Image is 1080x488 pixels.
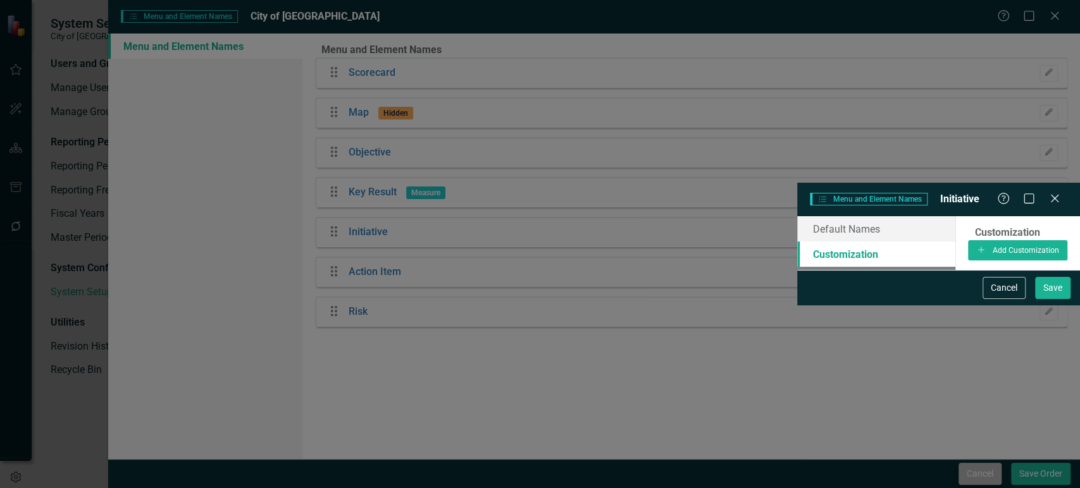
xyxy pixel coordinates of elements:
[797,241,955,267] a: Customization
[968,226,1046,240] legend: Customization
[968,240,1067,260] button: Add Customization
[810,193,927,205] span: Menu and Element Names
[983,277,1026,299] button: Cancel
[797,216,955,241] a: Default Names
[1035,277,1071,299] button: Save
[940,193,979,205] span: Initiative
